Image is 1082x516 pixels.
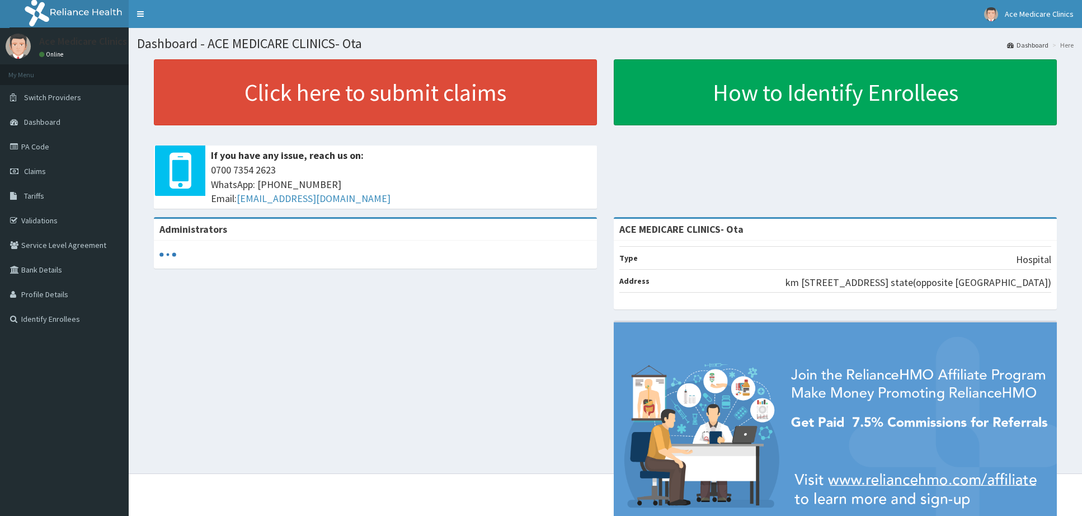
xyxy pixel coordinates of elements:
[984,7,998,21] img: User Image
[24,117,60,127] span: Dashboard
[614,59,1057,125] a: How to Identify Enrollees
[24,191,44,201] span: Tariffs
[211,149,364,162] b: If you have any issue, reach us on:
[137,36,1074,51] h1: Dashboard - ACE MEDICARE CLINICS- Ota
[24,166,46,176] span: Claims
[1016,252,1051,267] p: Hospital
[619,253,638,263] b: Type
[237,192,391,205] a: [EMAIL_ADDRESS][DOMAIN_NAME]
[159,246,176,263] svg: audio-loading
[1007,40,1048,50] a: Dashboard
[24,92,81,102] span: Switch Providers
[1005,9,1074,19] span: Ace Medicare Clinics
[619,276,650,286] b: Address
[1050,40,1074,50] li: Here
[619,223,744,236] strong: ACE MEDICARE CLINICS- Ota
[39,36,127,46] p: Ace Medicare Clinics
[785,275,1051,290] p: km [STREET_ADDRESS] state(opposite [GEOGRAPHIC_DATA])
[154,59,597,125] a: Click here to submit claims
[39,50,66,58] a: Online
[6,34,31,59] img: User Image
[211,163,591,206] span: 0700 7354 2623 WhatsApp: [PHONE_NUMBER] Email:
[159,223,227,236] b: Administrators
